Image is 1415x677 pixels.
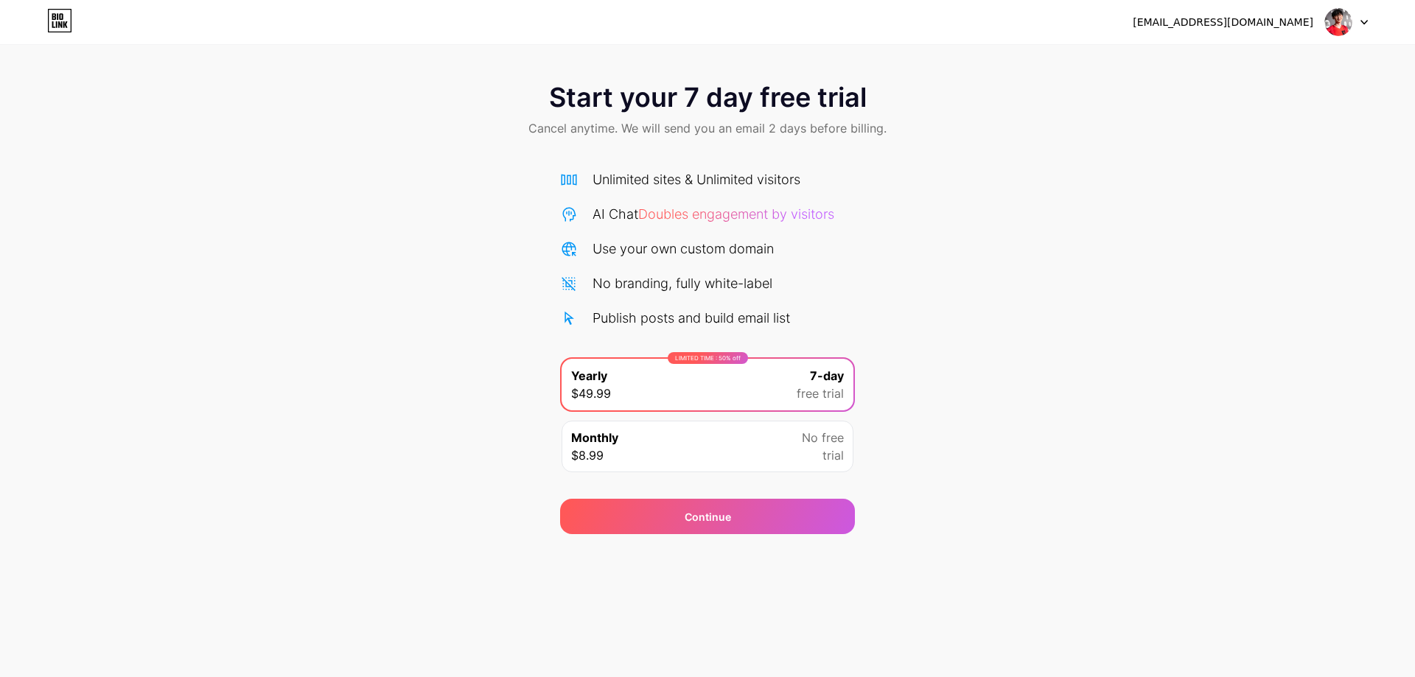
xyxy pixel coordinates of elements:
div: Unlimited sites & Unlimited visitors [593,169,800,189]
span: Cancel anytime. We will send you an email 2 days before billing. [528,119,887,137]
span: 7-day [810,367,844,385]
span: trial [822,446,844,464]
span: Monthly [571,429,618,446]
img: duyhipp0109 [1324,8,1352,36]
div: LIMITED TIME : 50% off [668,352,748,364]
div: Continue [685,509,731,525]
span: No free [802,429,844,446]
span: Doubles engagement by visitors [638,206,834,222]
div: [EMAIL_ADDRESS][DOMAIN_NAME] [1133,15,1313,30]
span: free trial [797,385,844,402]
div: No branding, fully white-label [593,273,772,293]
span: Start your 7 day free trial [549,83,867,112]
span: $49.99 [571,385,611,402]
span: $8.99 [571,446,604,464]
div: Publish posts and build email list [593,308,790,328]
div: AI Chat [593,204,834,224]
span: Yearly [571,367,607,385]
div: Use your own custom domain [593,239,774,259]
